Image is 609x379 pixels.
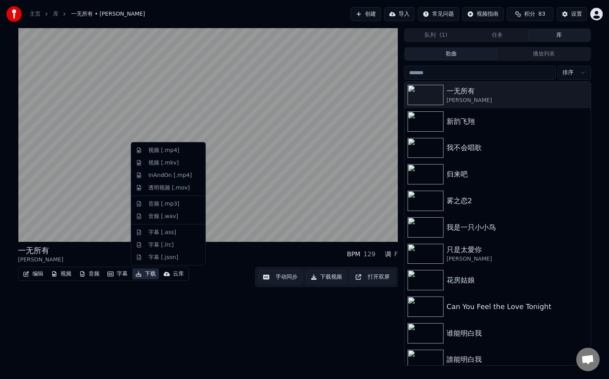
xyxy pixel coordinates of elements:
div: 设置 [571,10,582,18]
button: 导入 [384,7,415,21]
div: 花房姑娘 [447,275,588,286]
div: InAndOn [.mp4] [148,171,192,179]
span: 排序 [563,69,573,77]
button: 创建 [351,7,381,21]
span: 积分 [524,10,535,18]
button: 下载 [132,268,159,279]
div: BPM [347,250,360,259]
button: 音频 [76,268,103,279]
button: 播放列表 [497,48,590,60]
button: 手动同步 [258,270,303,284]
div: [PERSON_NAME] [18,256,63,264]
button: 编辑 [20,268,46,279]
div: 我不会唱歌 [447,142,588,153]
div: Open chat [576,348,600,371]
div: 新韵飞翔 [447,116,588,127]
div: 一无所有 [18,245,63,256]
a: 库 [53,10,59,18]
div: [PERSON_NAME] [447,97,588,104]
nav: breadcrumb [30,10,145,18]
button: 库 [528,30,590,41]
div: 誰能明白我 [447,354,588,365]
span: 83 [538,10,545,18]
button: 字幕 [104,268,131,279]
div: 云库 [173,270,184,278]
div: 字幕 [.json] [148,253,178,261]
div: 调 [385,250,391,259]
div: 音频 [.mp3] [148,200,179,207]
div: 透明视频 [.mov] [148,184,190,191]
button: 积分83 [507,7,554,21]
div: 归来吧 [447,169,588,180]
button: 下载视频 [306,270,347,284]
div: 视频 [.mkv] [148,159,179,166]
button: 任务 [467,30,529,41]
button: 队列 [405,30,467,41]
div: 只是太愛你 [447,244,588,255]
div: 音频 [.wav] [148,212,178,220]
span: ( 1 ) [440,31,447,39]
div: 雾之恋2 [447,195,588,206]
button: 常见问题 [418,7,459,21]
div: [PERSON_NAME] [447,255,588,263]
button: 视频指南 [462,7,504,21]
div: 视频 [.mp4] [148,147,179,154]
button: 打开双屏 [350,270,395,284]
button: 歌曲 [405,48,498,60]
button: 设置 [557,7,587,21]
img: youka [6,6,22,22]
div: 一无所有 [447,86,588,97]
div: 129 [363,250,376,259]
div: 字幕 [.lrc] [148,241,174,248]
div: F [394,250,398,259]
div: 谁能明白我 [447,328,588,339]
div: Can You Feel the Love Tonight [447,301,588,312]
button: 视频 [48,268,75,279]
span: 一无所有 • [PERSON_NAME] [71,10,145,18]
div: 我是一只小小鸟 [447,222,588,233]
a: 主页 [30,10,41,18]
div: 字幕 [.ass] [148,228,176,236]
